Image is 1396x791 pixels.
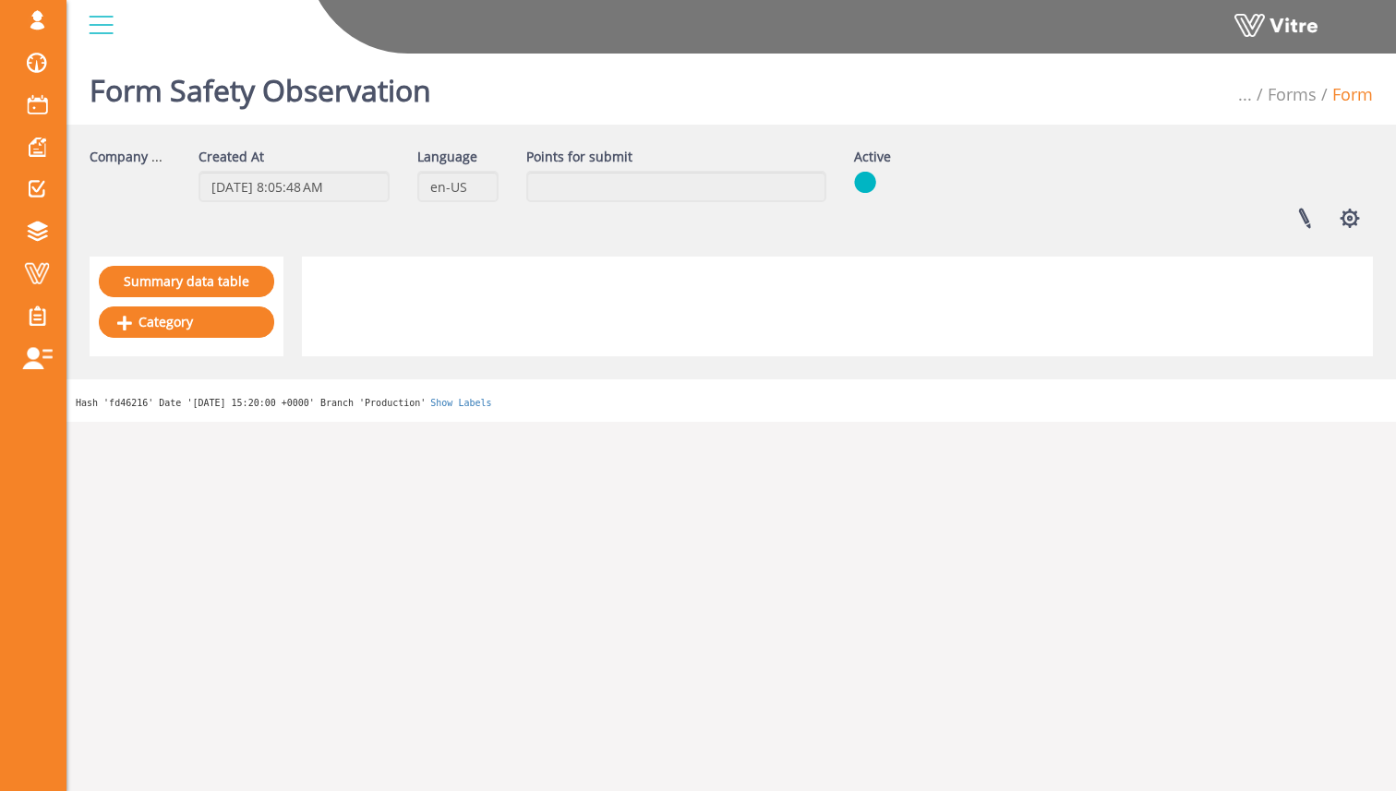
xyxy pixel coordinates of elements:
h1: Form Safety Observation [90,46,431,125]
label: Created At [199,148,264,166]
img: yes [854,171,876,194]
a: Summary data table [99,266,274,297]
label: Company [90,148,148,166]
label: Active [854,148,891,166]
label: Language [417,148,477,166]
span: ... [151,148,162,165]
label: Points for submit [526,148,632,166]
li: Form [1317,83,1373,107]
a: Forms [1268,83,1317,105]
span: ... [1238,83,1252,105]
span: Hash 'fd46216' Date '[DATE] 15:20:00 +0000' Branch 'Production' [76,398,426,408]
a: Show Labels [430,398,491,408]
a: Category [99,306,274,338]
